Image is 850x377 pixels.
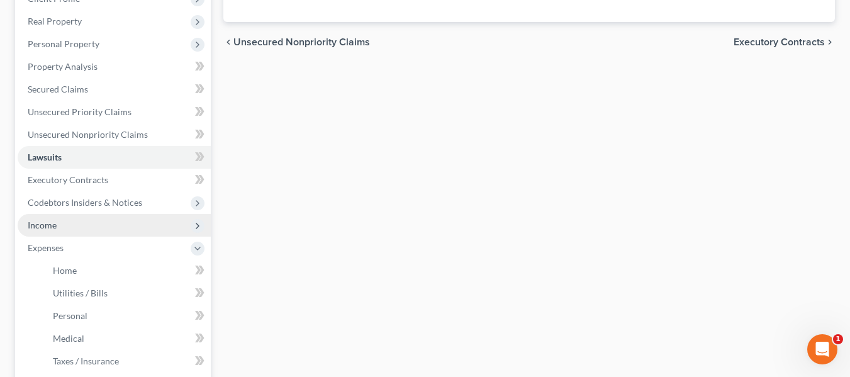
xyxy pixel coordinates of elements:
[28,84,88,94] span: Secured Claims
[43,327,211,350] a: Medical
[807,334,837,364] iframe: Intercom live chat
[28,242,64,253] span: Expenses
[18,78,211,101] a: Secured Claims
[28,197,142,208] span: Codebtors Insiders & Notices
[18,123,211,146] a: Unsecured Nonpriority Claims
[28,129,148,140] span: Unsecured Nonpriority Claims
[18,101,211,123] a: Unsecured Priority Claims
[53,333,84,344] span: Medical
[28,152,62,162] span: Lawsuits
[43,350,211,373] a: Taxes / Insurance
[43,259,211,282] a: Home
[734,37,835,47] button: Executory Contracts chevron_right
[223,37,233,47] i: chevron_left
[18,169,211,191] a: Executory Contracts
[53,288,108,298] span: Utilities / Bills
[43,305,211,327] a: Personal
[233,37,370,47] span: Unsecured Nonpriority Claims
[53,356,119,366] span: Taxes / Insurance
[53,310,87,321] span: Personal
[28,106,131,117] span: Unsecured Priority Claims
[43,282,211,305] a: Utilities / Bills
[28,220,57,230] span: Income
[28,61,98,72] span: Property Analysis
[734,37,825,47] span: Executory Contracts
[833,334,843,344] span: 1
[53,265,77,276] span: Home
[18,55,211,78] a: Property Analysis
[28,16,82,26] span: Real Property
[825,37,835,47] i: chevron_right
[28,174,108,185] span: Executory Contracts
[223,37,370,47] button: chevron_left Unsecured Nonpriority Claims
[28,38,99,49] span: Personal Property
[18,146,211,169] a: Lawsuits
